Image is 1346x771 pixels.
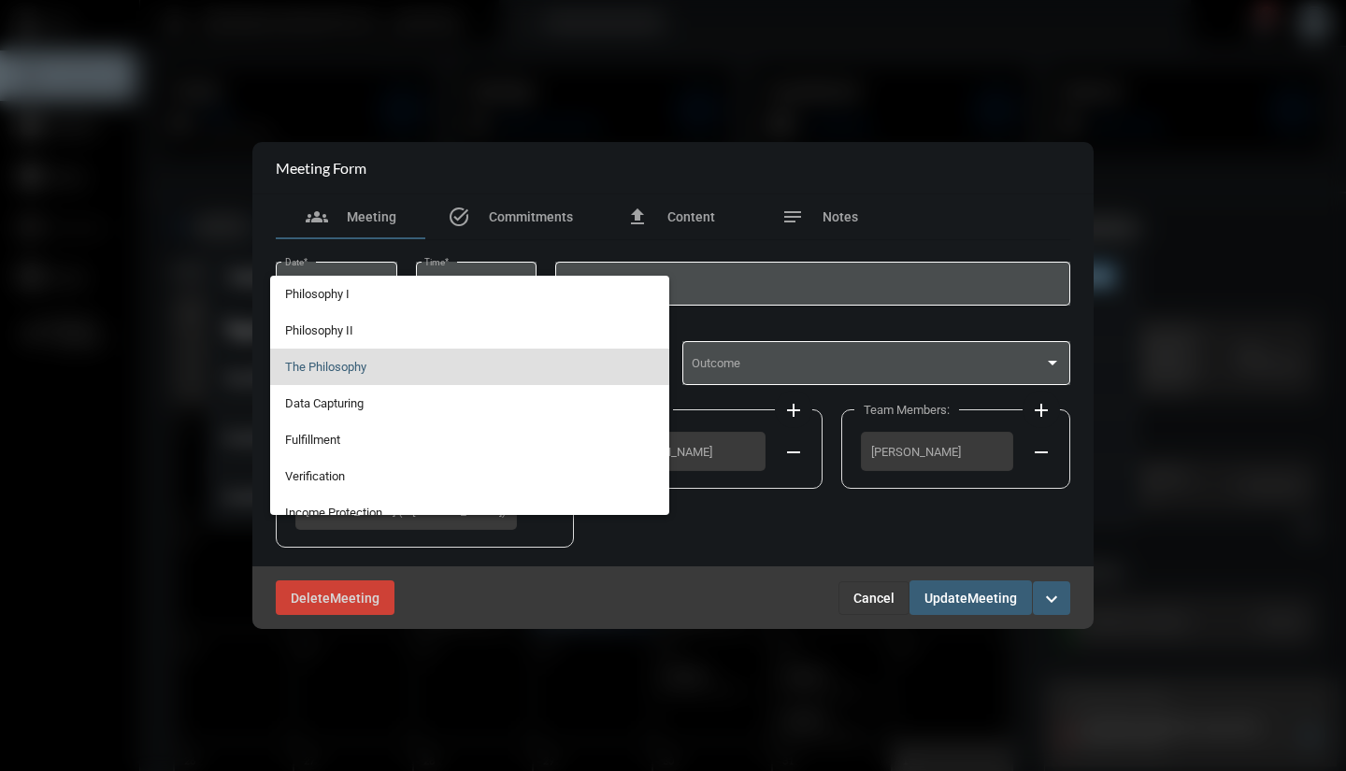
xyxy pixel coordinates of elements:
span: Philosophy II [285,312,655,349]
span: Income Protection [285,494,655,531]
span: Data Capturing [285,385,655,421]
span: Verification [285,458,655,494]
span: Philosophy I [285,276,655,312]
span: The Philosophy [285,349,655,385]
span: Fulfillment [285,421,655,458]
